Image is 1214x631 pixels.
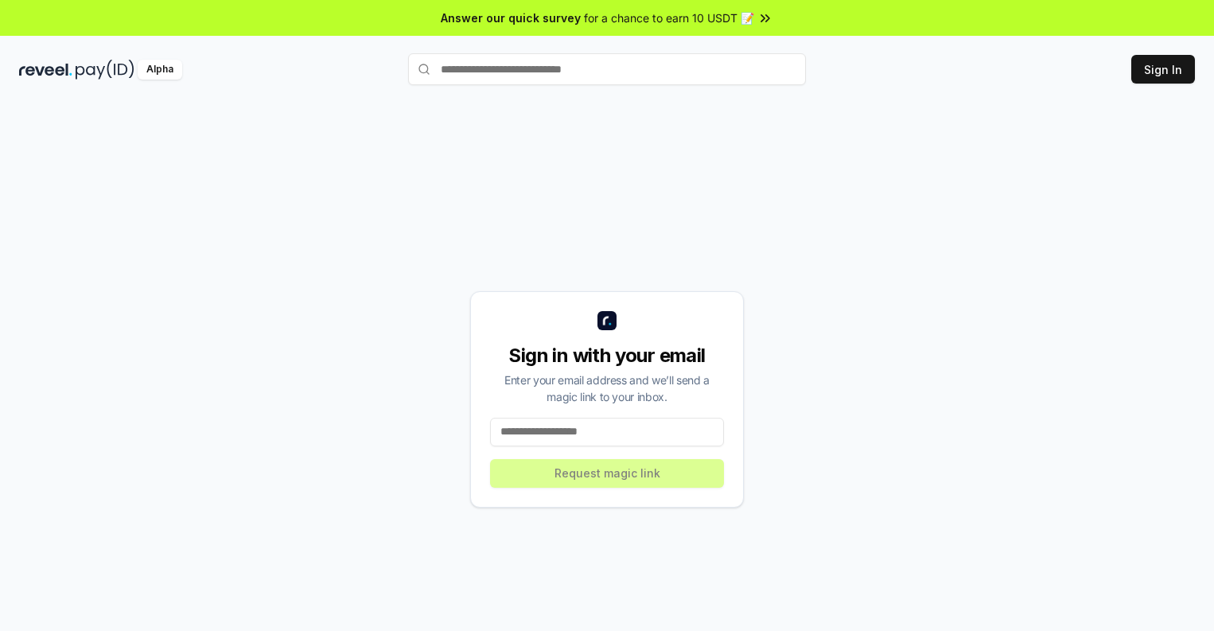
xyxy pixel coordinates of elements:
[138,60,182,80] div: Alpha
[490,372,724,405] div: Enter your email address and we’ll send a magic link to your inbox.
[19,60,72,80] img: reveel_dark
[441,10,581,26] span: Answer our quick survey
[597,311,617,330] img: logo_small
[1131,55,1195,84] button: Sign In
[76,60,134,80] img: pay_id
[490,343,724,368] div: Sign in with your email
[584,10,754,26] span: for a chance to earn 10 USDT 📝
